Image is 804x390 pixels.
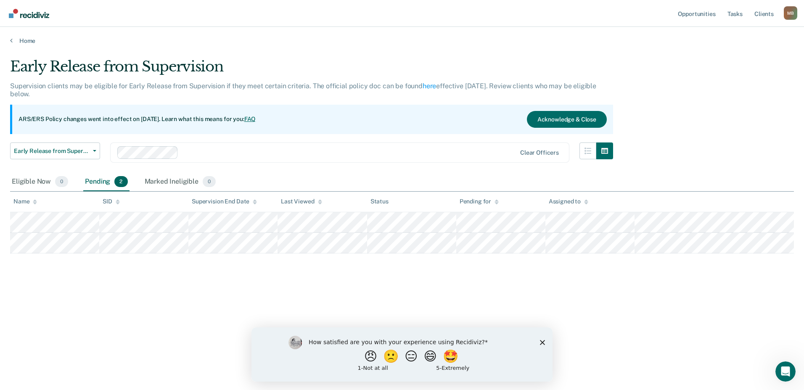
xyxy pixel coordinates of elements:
[19,115,256,124] p: ARS/ERS Policy changes went into effect on [DATE]. Learn what this means for you:
[460,198,499,205] div: Pending for
[520,149,559,156] div: Clear officers
[784,6,797,20] div: M B
[549,198,588,205] div: Assigned to
[9,9,49,18] img: Recidiviz
[10,82,596,98] p: Supervision clients may be eligible for Early Release from Supervision if they meet certain crite...
[203,176,216,187] span: 0
[244,116,256,122] a: FAQ
[13,198,37,205] div: Name
[251,327,553,382] iframe: Survey by Kim from Recidiviz
[775,361,796,382] iframe: Intercom live chat
[281,198,322,205] div: Last Viewed
[83,173,129,191] div: Pending2
[10,173,70,191] div: Eligible Now0
[55,176,68,187] span: 0
[423,82,436,90] a: here
[370,198,389,205] div: Status
[10,142,100,159] button: Early Release from Supervision
[10,37,794,45] a: Home
[192,198,257,205] div: Supervision End Date
[10,58,613,82] div: Early Release from Supervision
[784,6,797,20] button: Profile dropdown button
[143,173,218,191] div: Marked Ineligible0
[114,176,127,187] span: 2
[527,111,607,128] button: Acknowledge & Close
[14,148,90,155] span: Early Release from Supervision
[103,198,120,205] div: SID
